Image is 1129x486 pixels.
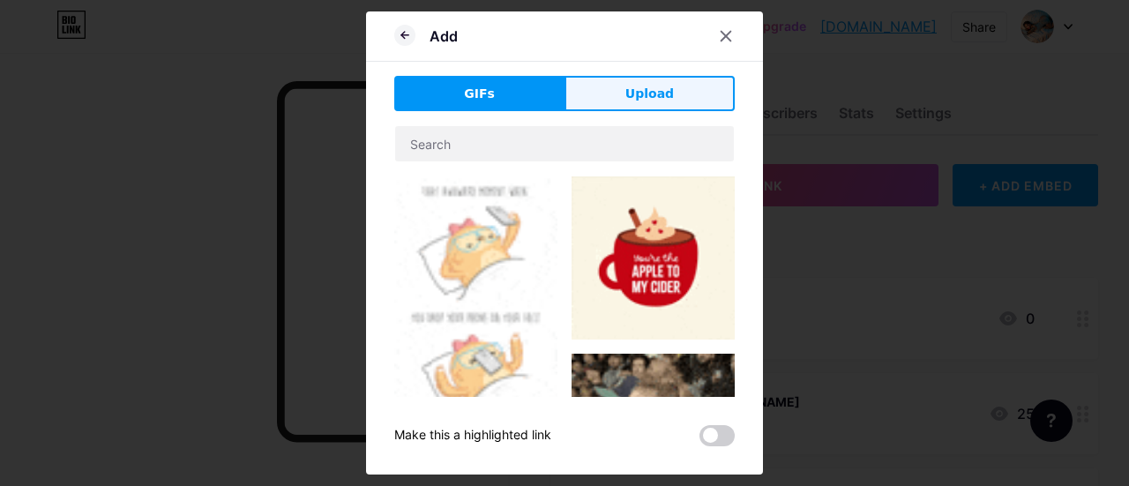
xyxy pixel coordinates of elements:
[572,176,735,340] img: Gihpy
[430,26,458,47] div: Add
[564,76,735,111] button: Upload
[394,76,564,111] button: GIFs
[464,85,495,103] span: GIFs
[625,85,674,103] span: Upload
[394,425,551,446] div: Make this a highlighted link
[394,176,557,423] img: Gihpy
[395,126,734,161] input: Search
